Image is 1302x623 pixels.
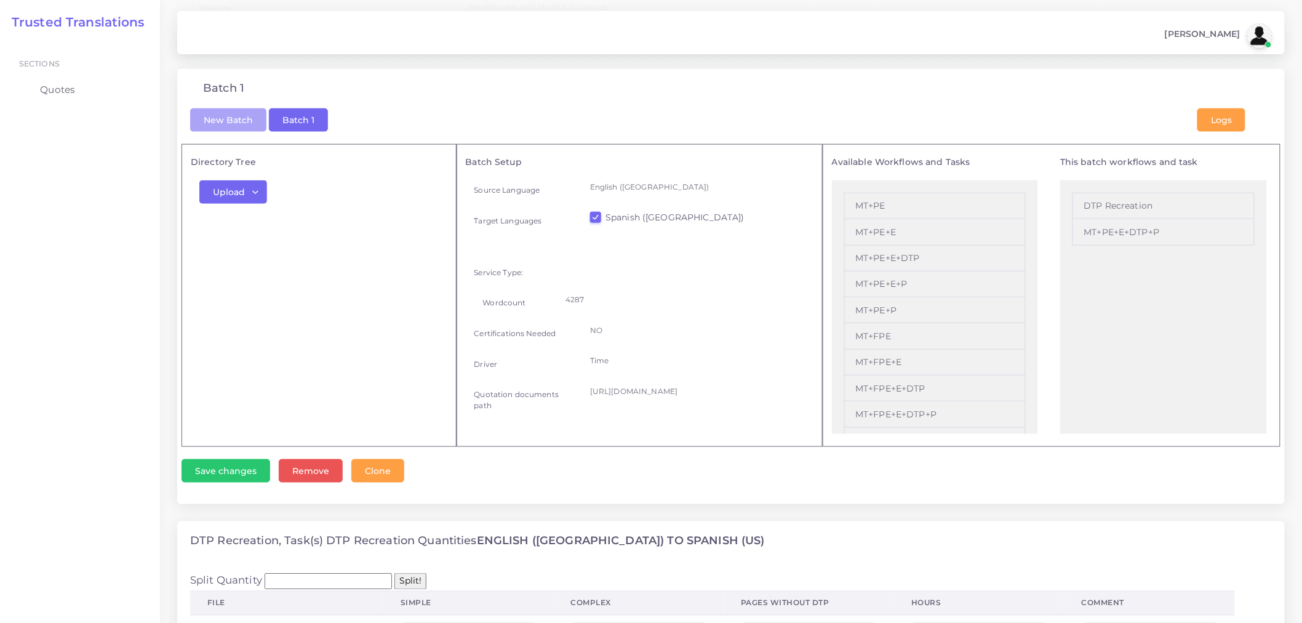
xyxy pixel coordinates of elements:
h5: Directory Tree [191,157,447,167]
p: Time [590,354,805,367]
th: Pages Without DTP [724,591,894,615]
label: Driver [474,359,498,369]
div: DTP Recreation, Task(s) DTP Recreation QuantitiesEnglish ([GEOGRAPHIC_DATA]) TO Spanish (US) [177,521,1285,561]
li: MT+PE+E+P [844,271,1026,297]
li: MT+FPE+E+DTP [844,376,1026,401]
button: Remove [279,459,343,483]
button: New Batch [190,108,266,132]
li: MT+PE+E [844,219,1026,245]
th: Comment [1064,591,1235,615]
label: Source Language [474,185,540,195]
h4: DTP Recreation, Task(s) DTP Recreation Quantities [190,534,765,548]
label: Certifications Needed [474,328,556,339]
h5: Batch Setup [466,157,813,167]
span: Logs [1211,115,1232,126]
label: Split Quantity [190,573,262,588]
button: Upload [199,180,267,204]
li: MT+FPE+E+DTP+P [844,401,1026,427]
a: Batch 1 [269,113,328,124]
a: Clone [351,459,413,483]
a: Quotes [9,77,151,103]
label: Service Type: [474,267,524,278]
button: Logs [1197,108,1245,132]
li: MT+PE+E+DTP+P [1072,219,1255,245]
li: MT+FPE+E+P [844,428,1026,454]
button: Batch 1 [269,108,328,132]
input: Split! [394,573,426,589]
a: Remove [279,459,351,483]
button: Save changes [182,459,270,483]
p: NO [590,324,805,337]
a: New Batch [190,113,266,124]
a: Trusted Translations [3,15,145,30]
th: Simple [383,591,553,615]
li: DTP Recreation [1072,193,1255,219]
th: File [190,591,383,615]
p: [URL][DOMAIN_NAME] [590,385,805,398]
li: MT+FPE+E [844,350,1026,376]
img: avatar [1247,23,1272,48]
a: [PERSON_NAME]avatar [1159,23,1276,48]
th: Complex [553,591,724,615]
h5: This batch workflows and task [1060,157,1267,167]
button: Clone [351,459,404,483]
h5: Available Workflows and Tasks [832,157,1039,167]
label: Target Languages [474,215,542,226]
label: Wordcount [483,297,526,308]
b: English ([GEOGRAPHIC_DATA]) TO Spanish (US) [477,534,765,547]
p: English ([GEOGRAPHIC_DATA]) [590,180,805,193]
span: [PERSON_NAME] [1165,30,1240,38]
h4: Batch 1 [203,82,244,95]
li: MT+FPE [844,323,1026,349]
li: MT+PE+E+DTP [844,246,1026,271]
p: 4287 [565,293,796,306]
label: Spanish ([GEOGRAPHIC_DATA]) [605,211,745,223]
span: Sections [19,59,60,68]
th: Hours [894,591,1064,615]
li: MT+PE [844,193,1026,219]
span: Quotes [40,83,75,97]
label: Quotation documents path [474,389,573,411]
li: MT+PE+P [844,297,1026,323]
